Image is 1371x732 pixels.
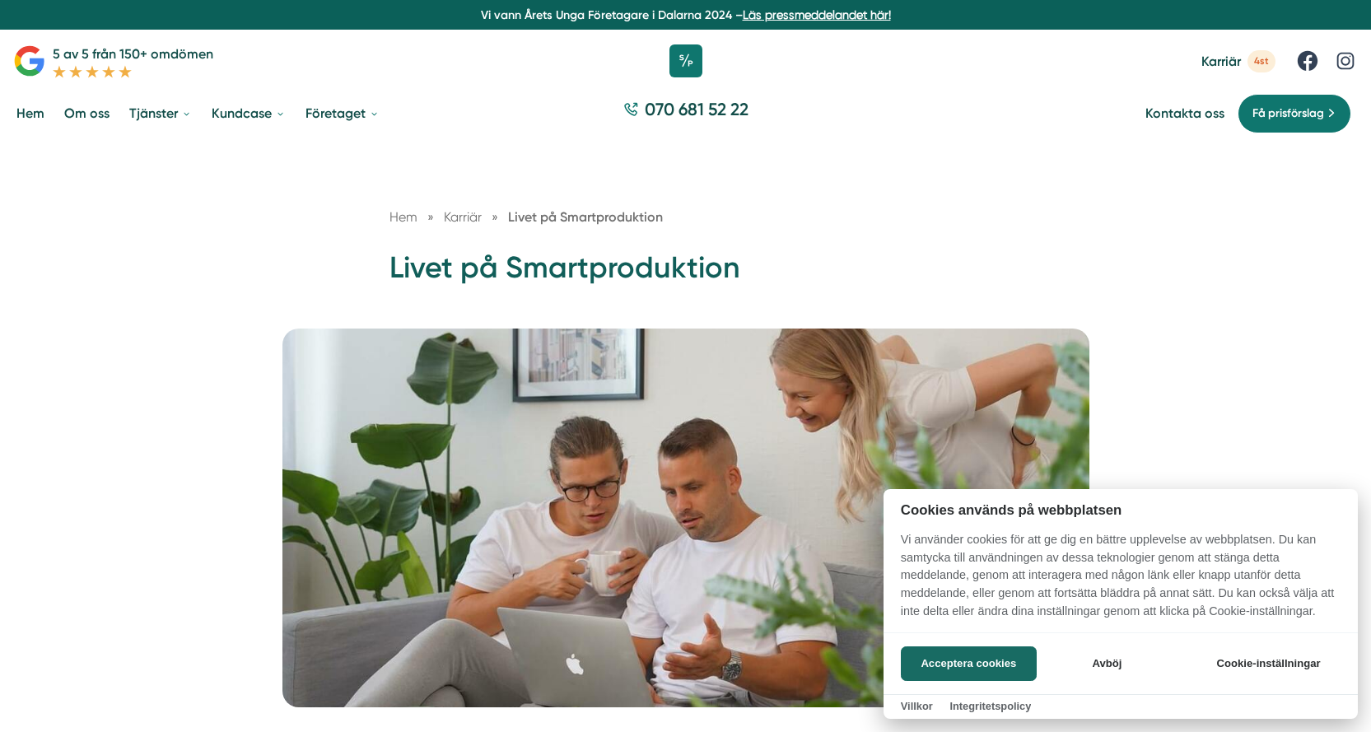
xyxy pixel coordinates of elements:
[1042,646,1173,681] button: Avböj
[901,700,933,712] a: Villkor
[901,646,1037,681] button: Acceptera cookies
[884,502,1358,518] h2: Cookies används på webbplatsen
[949,700,1031,712] a: Integritetspolicy
[884,531,1358,632] p: Vi använder cookies för att ge dig en bättre upplevelse av webbplatsen. Du kan samtycka till anvä...
[1196,646,1341,681] button: Cookie-inställningar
